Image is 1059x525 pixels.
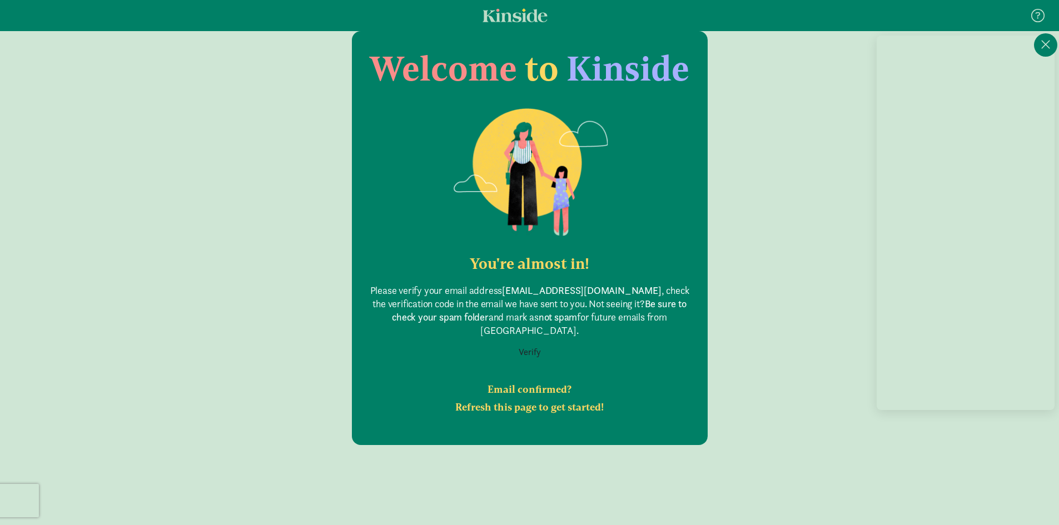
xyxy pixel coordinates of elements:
[566,48,689,89] span: Kinside
[370,255,690,273] h2: You're almost in!
[502,284,661,297] b: [EMAIL_ADDRESS][DOMAIN_NAME]
[877,36,1055,410] iframe: Chat Widget
[877,36,1055,414] div: Chat Widget
[483,8,548,22] a: Kinside
[370,381,690,416] h2: Email confirmed? Refresh this page to get started!
[370,284,690,337] p: Please verify your email address , check the verification code in the email we have sent to you. ...
[511,342,548,363] button: Verify
[525,48,559,89] span: to
[539,311,577,323] b: not spam
[370,48,517,89] span: Welcome
[392,297,686,323] b: Be sure to check your spam folder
